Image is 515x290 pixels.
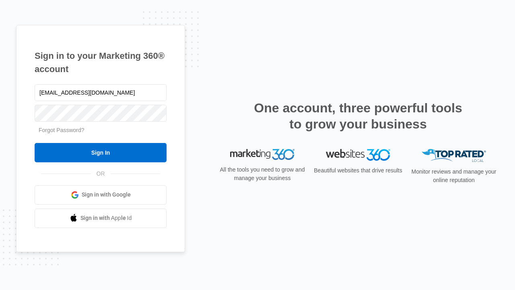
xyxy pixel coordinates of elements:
[35,185,167,205] a: Sign in with Google
[35,49,167,76] h1: Sign in to your Marketing 360® account
[35,143,167,162] input: Sign In
[82,191,131,199] span: Sign in with Google
[230,149,295,160] img: Marketing 360
[251,100,465,132] h2: One account, three powerful tools to grow your business
[217,166,307,182] p: All the tools you need to grow and manage your business
[91,170,111,178] span: OR
[39,127,84,133] a: Forgot Password?
[35,209,167,228] a: Sign in with Apple Id
[409,168,499,184] p: Monitor reviews and manage your online reputation
[326,149,390,161] img: Websites 360
[35,84,167,101] input: Email
[80,214,132,222] span: Sign in with Apple Id
[422,149,486,162] img: Top Rated Local
[313,166,403,175] p: Beautiful websites that drive results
